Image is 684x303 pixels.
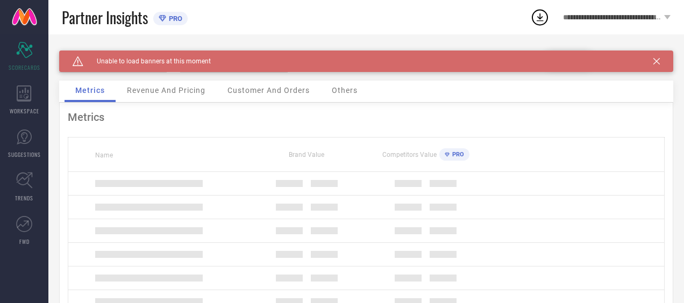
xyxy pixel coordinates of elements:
div: Open download list [530,8,550,27]
span: Name [95,151,113,159]
span: SCORECARDS [9,63,40,71]
span: Brand Value [289,151,324,158]
div: Metrics [68,111,665,124]
span: TRENDS [15,194,33,202]
span: Metrics [75,86,105,95]
span: Others [332,86,358,95]
span: PRO [450,151,464,158]
span: WORKSPACE [10,107,39,115]
span: Customer And Orders [227,86,310,95]
span: FWD [19,237,30,246]
div: Brand [59,50,167,58]
span: Competitors Value [382,151,437,158]
span: PRO [166,15,182,23]
span: Unable to load banners at this moment [83,57,211,65]
span: Partner Insights [62,6,148,28]
span: SUGGESTIONS [8,150,41,158]
span: Revenue And Pricing [127,86,205,95]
